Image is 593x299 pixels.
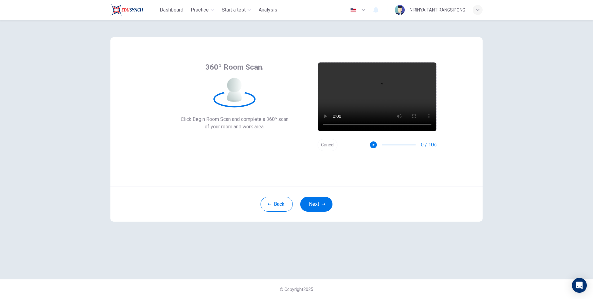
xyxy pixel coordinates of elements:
[256,4,280,16] button: Analysis
[110,4,157,16] a: Train Test logo
[350,8,357,12] img: en
[205,62,264,72] span: 360º Room Scan.
[318,139,337,151] button: Cancel
[222,6,246,14] span: Start a test
[191,6,209,14] span: Practice
[261,197,293,212] button: Back
[160,6,183,14] span: Dashboard
[300,197,332,212] button: Next
[572,278,587,293] div: Open Intercom Messenger
[188,4,217,16] button: Practice
[181,116,288,123] span: Click Begin Room Scan and complete a 360º scan
[395,5,405,15] img: Profile picture
[110,4,143,16] img: Train Test logo
[181,123,288,131] span: of your room and work area.
[157,4,186,16] button: Dashboard
[421,141,437,149] span: 0 / 10s
[259,6,277,14] span: Analysis
[410,6,465,14] div: NIRINYA TANTIRANGSIPONG
[280,287,313,292] span: © Copyright 2025
[219,4,254,16] button: Start a test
